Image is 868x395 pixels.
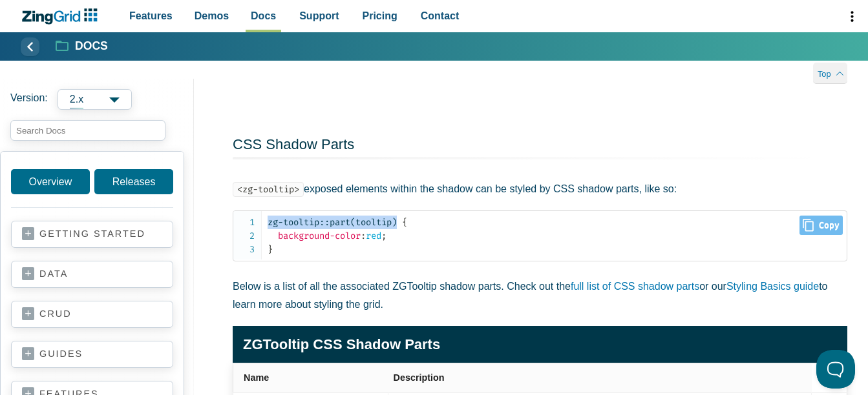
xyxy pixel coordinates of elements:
label: Versions [10,89,184,110]
span: background-color [278,230,361,241]
th: Description [388,363,812,393]
p: exposed elements within the shadow can be styled by CSS shadow parts, like so: [233,180,847,197]
a: Docs [56,39,108,54]
strong: Docs [75,41,108,52]
a: full list of CSS shadow parts [571,281,699,292]
span: } [268,244,273,255]
a: Releases [94,169,173,194]
iframe: Help Scout Beacon - Open [816,350,855,389]
a: CSS Shadow Parts [233,136,354,152]
caption: ZGTooltip CSS Shadow Parts [233,326,847,363]
span: Version: [10,89,48,110]
a: crud [22,308,162,321]
input: search input [10,120,165,141]
a: guides [22,348,162,361]
th: Name [233,363,388,393]
span: ; [381,230,386,241]
code: red [268,216,847,256]
a: data [22,268,162,281]
span: Demos [195,7,229,25]
span: Contact [421,7,460,25]
a: Overview [11,169,90,194]
code: <zg-tooltip> [233,182,304,197]
span: : [361,230,366,241]
span: Docs [251,7,276,25]
a: ZingChart Logo. Click to return to the homepage [21,8,104,25]
a: Styling Basics guide [726,281,819,292]
span: Pricing [363,7,397,25]
span: { [402,217,407,228]
span: Features [129,7,173,25]
span: zg-tooltip::part(tooltip) [268,217,397,228]
p: Below is a list of all the associated ZGTooltip shadow parts. Check out the or our to learn more ... [233,278,847,312]
a: getting started [22,228,162,241]
span: Support [299,7,339,25]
